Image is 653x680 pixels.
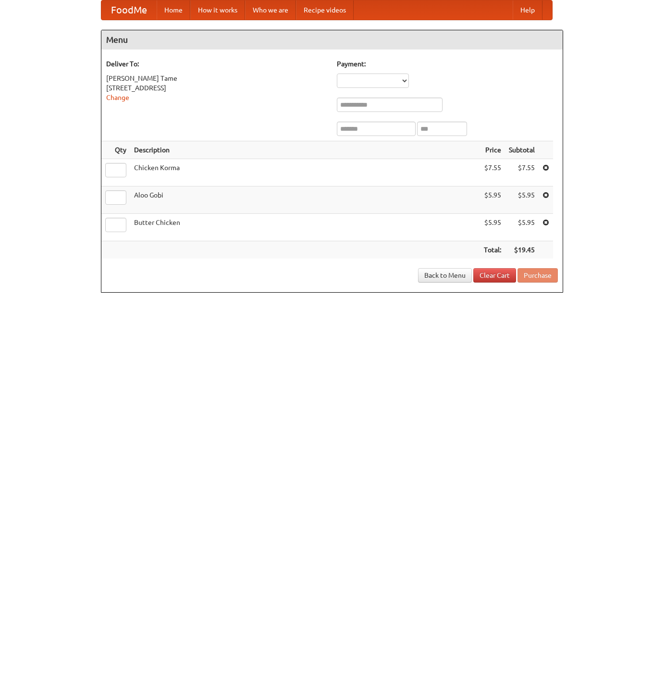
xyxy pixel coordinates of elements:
[505,186,539,214] td: $5.95
[296,0,354,20] a: Recipe videos
[130,214,480,241] td: Butter Chicken
[517,268,558,283] button: Purchase
[106,94,129,101] a: Change
[480,141,505,159] th: Price
[513,0,542,20] a: Help
[157,0,190,20] a: Home
[337,59,558,69] h5: Payment:
[480,186,505,214] td: $5.95
[190,0,245,20] a: How it works
[106,59,327,69] h5: Deliver To:
[130,186,480,214] td: Aloo Gobi
[101,30,563,49] h4: Menu
[101,141,130,159] th: Qty
[473,268,516,283] a: Clear Cart
[480,214,505,241] td: $5.95
[418,268,472,283] a: Back to Menu
[106,74,327,83] div: [PERSON_NAME] Tame
[480,241,505,259] th: Total:
[505,159,539,186] td: $7.55
[106,83,327,93] div: [STREET_ADDRESS]
[505,241,539,259] th: $19.45
[505,214,539,241] td: $5.95
[101,0,157,20] a: FoodMe
[480,159,505,186] td: $7.55
[505,141,539,159] th: Subtotal
[245,0,296,20] a: Who we are
[130,141,480,159] th: Description
[130,159,480,186] td: Chicken Korma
